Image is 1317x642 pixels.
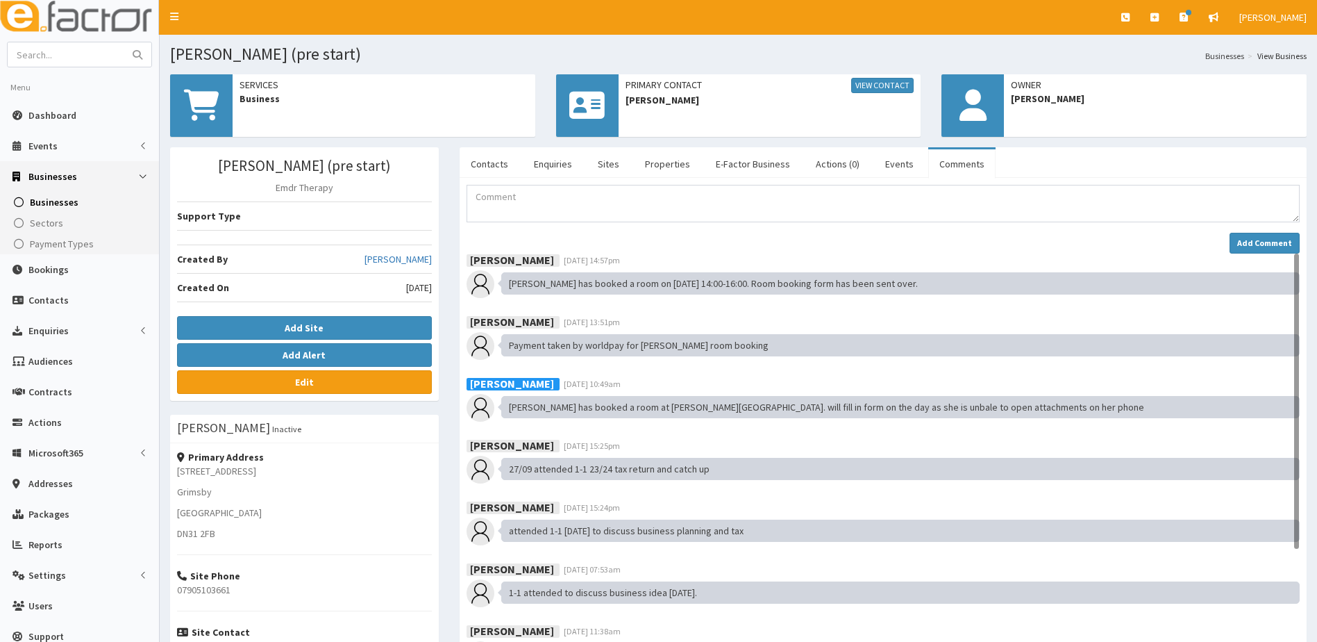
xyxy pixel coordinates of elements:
[170,45,1307,63] h1: [PERSON_NAME] (pre start)
[177,506,432,520] p: [GEOGRAPHIC_DATA]
[1205,50,1244,62] a: Businesses
[177,570,240,582] strong: Site Phone
[1239,11,1307,24] span: [PERSON_NAME]
[272,424,301,434] small: Inactive
[177,343,432,367] button: Add Alert
[28,600,53,612] span: Users
[285,322,324,334] b: Add Site
[28,294,69,306] span: Contacts
[705,149,801,179] a: E-Factor Business
[564,317,620,327] span: [DATE] 13:51pm
[470,376,554,390] b: [PERSON_NAME]
[177,485,432,499] p: Grimsby
[501,272,1300,295] div: [PERSON_NAME] has booked a room on [DATE] 14:00-16:00. Room booking form has been sent over.
[177,422,270,434] h3: [PERSON_NAME]
[28,324,69,337] span: Enquiries
[28,386,72,398] span: Contracts
[1230,233,1300,254] button: Add Comment
[587,149,630,179] a: Sites
[28,355,73,368] span: Audiences
[177,583,432,597] p: 07905103661
[1011,78,1300,92] span: Owner
[177,451,264,463] strong: Primary Address
[364,252,432,266] a: [PERSON_NAME]
[470,500,554,513] b: [PERSON_NAME]
[564,379,621,389] span: [DATE] 10:49am
[851,78,914,93] a: View Contact
[1244,50,1307,62] li: View Business
[634,149,701,179] a: Properties
[470,314,554,328] b: [PERSON_NAME]
[501,458,1300,480] div: 27/09 attended 1-1 23/24 tax return and catch up
[28,109,76,122] span: Dashboard
[3,192,159,213] a: Businesses
[28,538,62,551] span: Reports
[874,149,925,179] a: Events
[28,140,58,152] span: Events
[470,561,554,575] b: [PERSON_NAME]
[501,334,1300,356] div: Payment taken by worldpay for [PERSON_NAME] room booking
[501,582,1300,604] div: 1-1 attended to discuss business idea [DATE].
[8,42,124,67] input: Search...
[177,527,432,541] p: DN31 2FB
[626,78,914,93] span: Primary Contact
[177,464,432,478] p: [STREET_ADDRESS]
[564,502,620,513] span: [DATE] 15:24pm
[28,263,69,276] span: Bookings
[470,438,554,452] b: [PERSON_NAME]
[30,238,94,250] span: Payment Types
[177,281,229,294] b: Created On
[177,370,432,394] a: Edit
[928,149,996,179] a: Comments
[177,181,432,195] p: Emdr Therapy
[470,623,554,637] b: [PERSON_NAME]
[177,253,228,265] b: Created By
[1011,92,1300,106] span: [PERSON_NAME]
[1237,238,1292,248] strong: Add Comment
[626,93,914,107] span: [PERSON_NAME]
[470,252,554,266] b: [PERSON_NAME]
[467,185,1300,222] textarea: Comment
[177,626,250,639] strong: Site Contact
[28,508,69,520] span: Packages
[30,217,63,229] span: Sectors
[523,149,583,179] a: Enquiries
[501,396,1300,418] div: [PERSON_NAME] has booked a room at [PERSON_NAME][GEOGRAPHIC_DATA]. will fill in form on the day a...
[30,196,78,208] span: Businesses
[460,149,519,179] a: Contacts
[406,281,432,295] span: [DATE]
[177,210,241,222] b: Support Type
[240,78,528,92] span: Services
[564,564,621,575] span: [DATE] 07:53am
[283,349,326,361] b: Add Alert
[28,416,62,429] span: Actions
[3,213,159,233] a: Sectors
[28,569,66,582] span: Settings
[295,376,314,388] b: Edit
[3,233,159,254] a: Payment Types
[240,92,528,106] span: Business
[564,626,621,636] span: [DATE] 11:38am
[501,520,1300,542] div: attended 1-1 [DATE] to discuss business planning and tax
[564,255,620,265] span: [DATE] 14:57pm
[177,158,432,174] h3: [PERSON_NAME] (pre start)
[28,170,77,183] span: Businesses
[805,149,871,179] a: Actions (0)
[564,441,620,451] span: [DATE] 15:25pm
[28,447,83,459] span: Microsoft365
[28,477,73,490] span: Addresses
